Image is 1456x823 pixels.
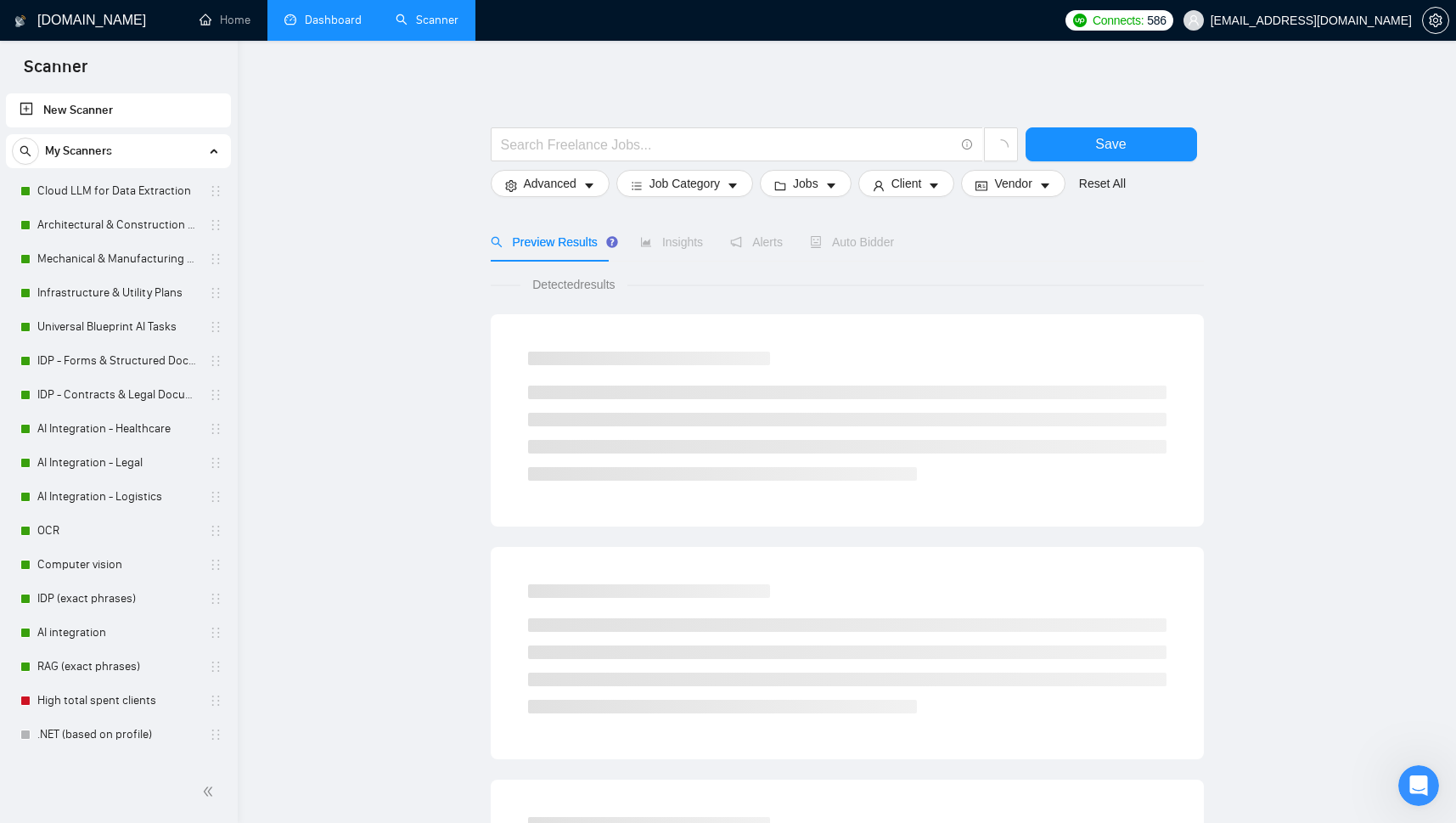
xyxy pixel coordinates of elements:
a: Reset All [1079,174,1126,193]
span: holder [209,592,222,606]
span: holder [209,354,222,368]
span: search [491,236,503,248]
a: OCR [37,514,199,548]
span: holder [209,422,222,436]
span: Alerts [730,235,783,249]
span: Advanced [524,174,576,193]
span: My Scanners [45,134,112,168]
button: barsJob Categorycaret-down [616,170,753,197]
a: Mechanical & Manufacturing Blueprints [37,242,199,276]
a: searchScanner [396,13,458,27]
span: 586 [1147,11,1166,30]
a: dashboardDashboard [284,13,362,27]
button: folderJobscaret-down [760,170,852,197]
span: holder [209,626,222,640]
iframe: Intercom live chat [1398,765,1439,806]
a: homeHome [200,13,250,27]
span: holder [209,252,222,266]
a: High total spent clients [37,684,199,718]
span: caret-down [928,179,940,192]
span: Auto Bidder [810,235,894,249]
span: holder [209,388,222,402]
span: search [13,145,38,157]
span: Client [891,174,922,193]
span: holder [209,218,222,232]
li: New Scanner [6,93,231,127]
a: AI Integration - Legal [37,446,199,480]
span: Jobs [793,174,818,193]
span: idcard [975,179,987,192]
a: setting [1422,14,1449,27]
span: setting [505,179,517,192]
span: holder [209,456,222,470]
span: holder [209,558,222,572]
img: upwork-logo.png [1073,14,1087,27]
span: caret-down [583,179,595,192]
a: IDP - Contracts & Legal Documents [37,378,199,412]
a: AI integration [37,616,199,650]
span: notification [730,236,742,248]
span: user [1188,14,1200,26]
div: Tooltip anchor [604,234,620,250]
a: AI Integration - Healthcare [37,412,199,446]
span: holder [209,728,222,741]
span: info-circle [962,139,973,150]
a: Computer vision [37,548,199,582]
input: Search Freelance Jobs... [501,134,954,155]
a: IDP (exact phrases) [37,582,199,616]
span: setting [1423,14,1448,27]
span: Connects: [1093,11,1144,30]
span: holder [209,694,222,707]
span: Vendor [994,174,1032,193]
span: holder [209,660,222,674]
a: .NET (based on profile) [37,718,199,752]
span: Preview Results [491,235,613,249]
a: RAG (exact phrases) [37,650,199,684]
span: caret-down [727,179,739,192]
span: Save [1095,133,1126,155]
span: holder [209,286,222,300]
a: Universal Blueprint AI Tasks [37,310,199,344]
span: Scanner [10,54,101,90]
span: double-left [202,783,219,800]
a: IDP - Forms & Structured Documents [37,344,199,378]
span: folder [774,179,786,192]
span: holder [209,524,222,538]
span: robot [810,236,822,248]
a: Cloud LLM for Data Extraction [37,174,199,208]
button: userClientcaret-down [858,170,955,197]
button: Save [1026,127,1197,161]
span: holder [209,184,222,198]
span: loading [993,139,1009,155]
span: caret-down [1039,179,1051,192]
a: New Scanner [20,93,217,127]
span: area-chart [640,236,652,248]
span: bars [631,179,643,192]
span: Job Category [649,174,720,193]
a: AI Integration - Logistics [37,480,199,514]
span: holder [209,490,222,504]
span: Insights [640,235,703,249]
span: user [873,179,885,192]
span: caret-down [825,179,837,192]
a: Infrastructure & Utility Plans [37,276,199,310]
li: My Scanners [6,134,231,752]
span: Detected results [520,275,627,294]
button: search [12,138,39,165]
span: holder [209,320,222,334]
img: logo [14,8,26,35]
button: settingAdvancedcaret-down [491,170,610,197]
button: setting [1422,7,1449,34]
button: idcardVendorcaret-down [961,170,1065,197]
a: Architectural & Construction Blueprints [37,208,199,242]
